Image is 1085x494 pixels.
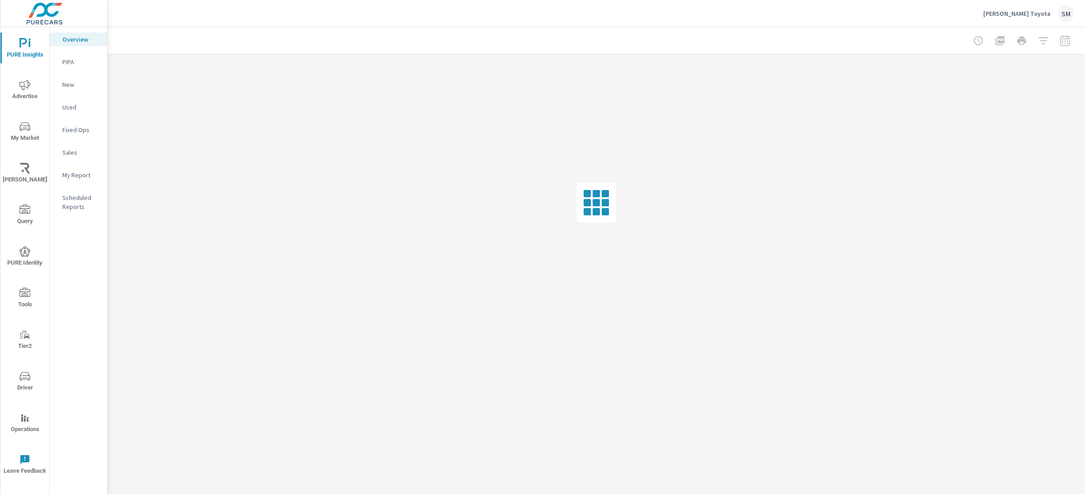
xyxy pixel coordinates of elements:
div: nav menu [0,27,49,485]
div: Overview [50,33,107,46]
div: Used [50,100,107,114]
p: Fixed Ops [62,125,100,134]
span: My Market [3,121,47,143]
p: PIPA [62,57,100,66]
p: Sales [62,148,100,157]
div: SM [1058,5,1074,22]
div: Sales [50,146,107,159]
span: PURE Insights [3,38,47,60]
span: PURE Identity [3,246,47,268]
span: Operations [3,413,47,435]
p: Used [62,103,100,112]
span: Tools [3,288,47,310]
p: Overview [62,35,100,44]
span: Advertise [3,80,47,102]
p: New [62,80,100,89]
p: [PERSON_NAME] Toyota [983,9,1051,18]
span: [PERSON_NAME] [3,163,47,185]
p: My Report [62,171,100,180]
div: Fixed Ops [50,123,107,137]
span: Query [3,204,47,227]
span: Tier2 [3,329,47,351]
div: PIPA [50,55,107,69]
div: My Report [50,168,107,182]
span: Leave Feedback [3,454,47,476]
span: Driver [3,371,47,393]
p: Scheduled Reports [62,193,100,211]
div: Scheduled Reports [50,191,107,214]
div: New [50,78,107,91]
